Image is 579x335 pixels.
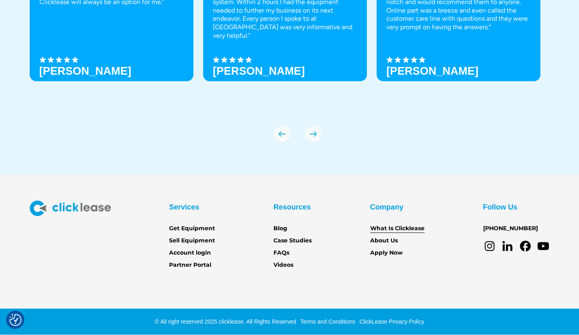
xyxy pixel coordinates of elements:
[169,249,211,257] a: Account login
[245,56,252,63] img: Black star icon
[370,249,403,257] a: Apply Now
[169,236,215,245] a: Sell Equipment
[56,56,62,63] img: Black star icon
[39,65,132,77] h3: [PERSON_NAME]
[357,318,424,325] a: ClickLease Privacy Policy
[305,126,321,142] img: arrow Icon
[386,56,393,63] img: Black star icon
[155,318,296,326] div: © All right reserved 2025 clicklease. All Rights Reserved
[370,224,425,233] a: What Is Clicklease
[169,261,211,270] a: Partner Portal
[48,56,54,63] img: Black star icon
[386,65,479,77] h3: [PERSON_NAME]
[403,56,409,63] img: Black star icon
[213,56,219,63] img: Black star icon
[229,56,236,63] img: Black star icon
[169,201,199,214] div: Services
[483,224,538,233] a: [PHONE_NUMBER]
[273,224,287,233] a: Blog
[411,56,417,63] img: Black star icon
[274,126,290,142] div: previous slide
[72,56,78,63] img: Black star icon
[221,56,228,63] img: Black star icon
[273,261,293,270] a: Videos
[9,314,22,326] button: Consent Preferences
[273,201,311,214] div: Resources
[64,56,70,63] img: Black star icon
[39,56,46,63] img: Black star icon
[237,56,244,63] img: Black star icon
[273,249,289,257] a: FAQs
[395,56,401,63] img: Black star icon
[274,126,290,142] img: arrow Icon
[419,56,425,63] img: Black star icon
[169,224,215,233] a: Get Equipment
[273,236,312,245] a: Case Studies
[298,318,355,325] a: Terms and Conditions
[483,201,518,214] div: Follow Us
[30,201,111,216] img: Clicklease logo
[9,314,22,326] img: Revisit consent button
[305,126,321,142] div: next slide
[213,65,305,77] strong: [PERSON_NAME]
[370,201,403,214] div: Company
[370,236,398,245] a: About Us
